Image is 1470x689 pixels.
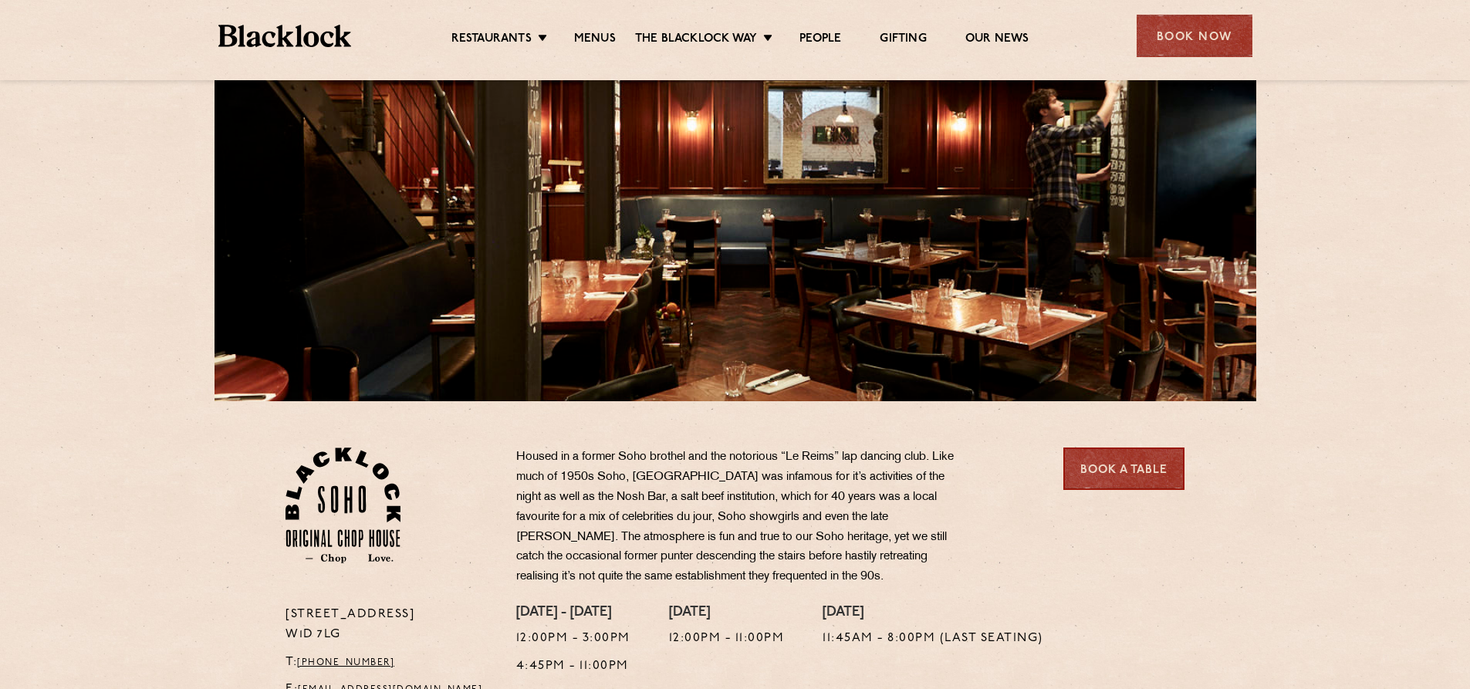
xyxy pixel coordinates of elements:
p: T: [286,653,493,673]
p: [STREET_ADDRESS] W1D 7LG [286,605,493,645]
a: The Blacklock Way [635,32,757,49]
p: 12:00pm - 3:00pm [516,629,630,649]
a: [PHONE_NUMBER] [297,658,394,667]
p: 4:45pm - 11:00pm [516,657,630,677]
a: Restaurants [451,32,532,49]
h4: [DATE] [823,605,1043,622]
a: People [799,32,841,49]
a: Book a Table [1063,448,1184,490]
a: Gifting [880,32,926,49]
p: 11:45am - 8:00pm (Last seating) [823,629,1043,649]
a: Menus [574,32,616,49]
div: Book Now [1137,15,1252,57]
img: Soho-stamp-default.svg [286,448,400,563]
h4: [DATE] - [DATE] [516,605,630,622]
img: BL_Textured_Logo-footer-cropped.svg [218,25,352,47]
p: Housed in a former Soho brothel and the notorious “Le Reims” lap dancing club. Like much of 1950s... [516,448,972,587]
a: Our News [965,32,1029,49]
h4: [DATE] [669,605,785,622]
p: 12:00pm - 11:00pm [669,629,785,649]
